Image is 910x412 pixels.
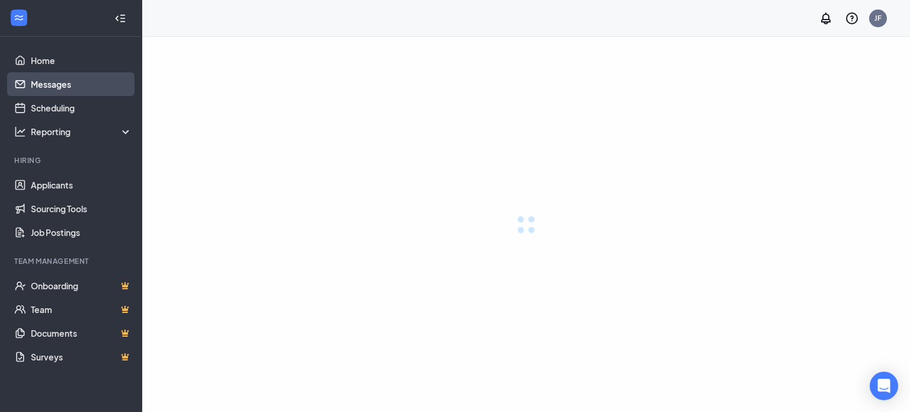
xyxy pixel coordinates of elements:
[31,274,132,298] a: OnboardingCrown
[31,126,133,138] div: Reporting
[114,12,126,24] svg: Collapse
[31,72,132,96] a: Messages
[14,155,130,165] div: Hiring
[845,11,859,25] svg: QuestionInfo
[31,197,132,221] a: Sourcing Tools
[31,49,132,72] a: Home
[31,321,132,345] a: DocumentsCrown
[870,372,898,400] div: Open Intercom Messenger
[31,221,132,244] a: Job Postings
[31,173,132,197] a: Applicants
[819,11,833,25] svg: Notifications
[31,96,132,120] a: Scheduling
[14,256,130,266] div: Team Management
[874,13,882,23] div: JF
[31,345,132,369] a: SurveysCrown
[14,126,26,138] svg: Analysis
[13,12,25,24] svg: WorkstreamLogo
[31,298,132,321] a: TeamCrown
